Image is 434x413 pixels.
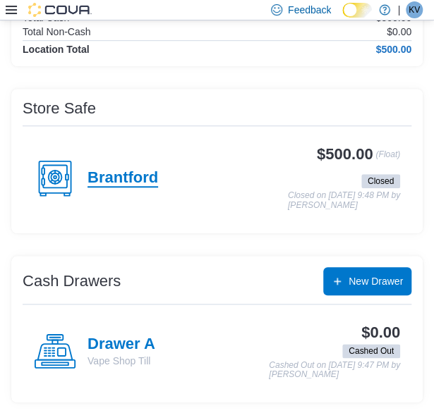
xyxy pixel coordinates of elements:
[368,175,394,187] span: Closed
[361,174,400,188] span: Closed
[375,44,411,55] h4: $500.00
[317,146,373,163] h3: $500.00
[28,3,92,17] img: Cova
[88,335,155,354] h4: Drawer A
[342,344,400,358] span: Cashed Out
[323,267,411,295] button: New Drawer
[23,273,121,290] h3: Cash Drawers
[397,1,400,18] p: |
[88,169,158,187] h4: Brantford
[375,146,400,171] p: (Float)
[23,44,90,55] h4: Location Total
[406,1,423,18] div: Kierra Vape
[23,100,96,117] h3: Store Safe
[349,345,394,357] span: Cashed Out
[349,274,403,288] span: New Drawer
[387,26,411,37] p: $0.00
[361,324,400,341] h3: $0.00
[288,191,400,210] p: Closed on [DATE] 9:48 PM by [PERSON_NAME]
[409,1,420,18] span: KV
[88,354,155,368] p: Vape Shop Till
[23,26,91,37] h6: Total Non-Cash
[342,3,372,18] input: Dark Mode
[269,361,400,380] p: Cashed Out on [DATE] 9:47 PM by [PERSON_NAME]
[288,3,331,17] span: Feedback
